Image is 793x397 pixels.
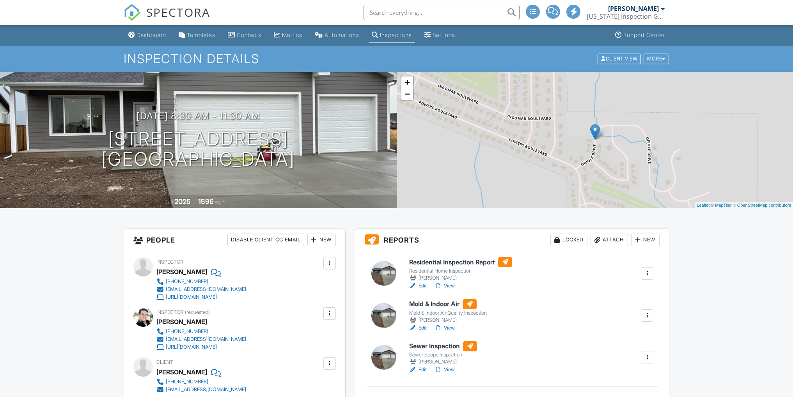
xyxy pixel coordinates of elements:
[597,55,643,61] a: Client View
[433,32,455,38] div: Settings
[325,32,359,38] div: Automations
[125,28,169,43] a: Dashboard
[355,229,669,251] h3: Reports
[364,5,520,20] input: Search everything...
[409,324,427,332] a: Edit
[156,335,246,343] a: [EMAIL_ADDRESS][DOMAIN_NAME]
[174,197,191,206] div: 2025
[166,386,246,393] div: [EMAIL_ADDRESS][DOMAIN_NAME]
[380,32,412,38] div: Inspections
[156,309,183,315] span: Inspector
[227,234,304,246] div: Disable Client CC Email
[124,52,670,66] h1: Inspection Details
[225,28,264,43] a: Contacts
[369,28,415,43] a: Inspections
[307,234,336,246] div: New
[711,203,732,207] a: © MapTiler
[435,366,455,374] a: View
[156,366,207,378] div: [PERSON_NAME]
[409,352,477,358] div: Sewer Scope Inspection
[101,129,295,170] h1: [STREET_ADDRESS] [GEOGRAPHIC_DATA]
[644,53,669,64] div: More
[176,28,218,43] a: Templates
[124,4,141,21] img: The Best Home Inspection Software - Spectora
[146,4,210,20] span: SPECTORA
[237,32,261,38] div: Contacts
[409,268,512,274] div: Residential Home Inspection
[435,282,455,290] a: View
[695,202,793,209] div: |
[612,28,668,43] a: Support Center
[156,278,246,285] a: [PHONE_NUMBER]
[587,12,665,20] div: Montana Inspection Group
[198,197,214,206] div: 1596
[187,32,215,38] div: Templates
[166,278,208,285] div: [PHONE_NUMBER]
[550,234,587,246] div: Locked
[156,378,246,386] a: [PHONE_NUMBER]
[156,386,246,393] a: [EMAIL_ADDRESS][DOMAIN_NAME]
[409,257,512,267] h6: Residential Inspection Report
[598,53,641,64] div: Client View
[409,282,427,290] a: Edit
[124,11,210,27] a: SPECTORA
[137,32,166,38] div: Dashboard
[156,293,246,301] a: [URL][DOMAIN_NAME]
[271,28,305,43] a: Metrics
[591,234,628,246] div: Attach
[409,310,487,316] div: Mold & Indoor Air Quality Inspection
[401,76,413,88] a: Zoom in
[608,5,659,12] div: [PERSON_NAME]
[631,234,660,246] div: New
[156,266,207,278] div: [PERSON_NAME]
[409,257,512,282] a: Residential Inspection Report Residential Home Inspection [PERSON_NAME]
[124,229,345,251] h3: People
[409,316,487,324] div: [PERSON_NAME]
[409,366,427,374] a: Edit
[215,199,226,205] span: sq. ft.
[166,344,217,350] div: [URL][DOMAIN_NAME]
[312,28,362,43] a: Automations (Advanced)
[156,328,246,335] a: [PHONE_NUMBER]
[697,203,710,207] a: Leaflet
[733,203,791,207] a: © OpenStreetMap contributors
[166,294,217,300] div: [URL][DOMAIN_NAME]
[166,379,208,385] div: [PHONE_NUMBER]
[166,336,246,342] div: [EMAIL_ADDRESS][DOMAIN_NAME]
[166,286,246,292] div: [EMAIL_ADDRESS][DOMAIN_NAME]
[409,341,477,366] a: Sewer Inspection Sewer Scope Inspection [PERSON_NAME]
[409,299,487,309] h6: Mold & Indoor Air
[156,359,173,365] span: Client
[409,274,512,282] div: [PERSON_NAME]
[156,259,183,265] span: Inspector
[409,358,477,366] div: [PERSON_NAME]
[409,299,487,324] a: Mold & Indoor Air Mold & Indoor Air Quality Inspection [PERSON_NAME]
[156,316,207,328] div: [PERSON_NAME]
[409,341,477,351] h6: Sewer Inspection
[435,324,455,332] a: View
[282,32,302,38] div: Metrics
[165,199,173,205] span: Built
[137,111,260,121] h3: [DATE] 8:30 am - 11:30 am
[401,88,413,100] a: Zoom out
[421,28,458,43] a: Settings
[156,285,246,293] a: [EMAIL_ADDRESS][DOMAIN_NAME]
[185,309,210,315] span: (requested)
[166,328,208,335] div: [PHONE_NUMBER]
[156,343,246,351] a: [URL][DOMAIN_NAME]
[623,32,665,38] div: Support Center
